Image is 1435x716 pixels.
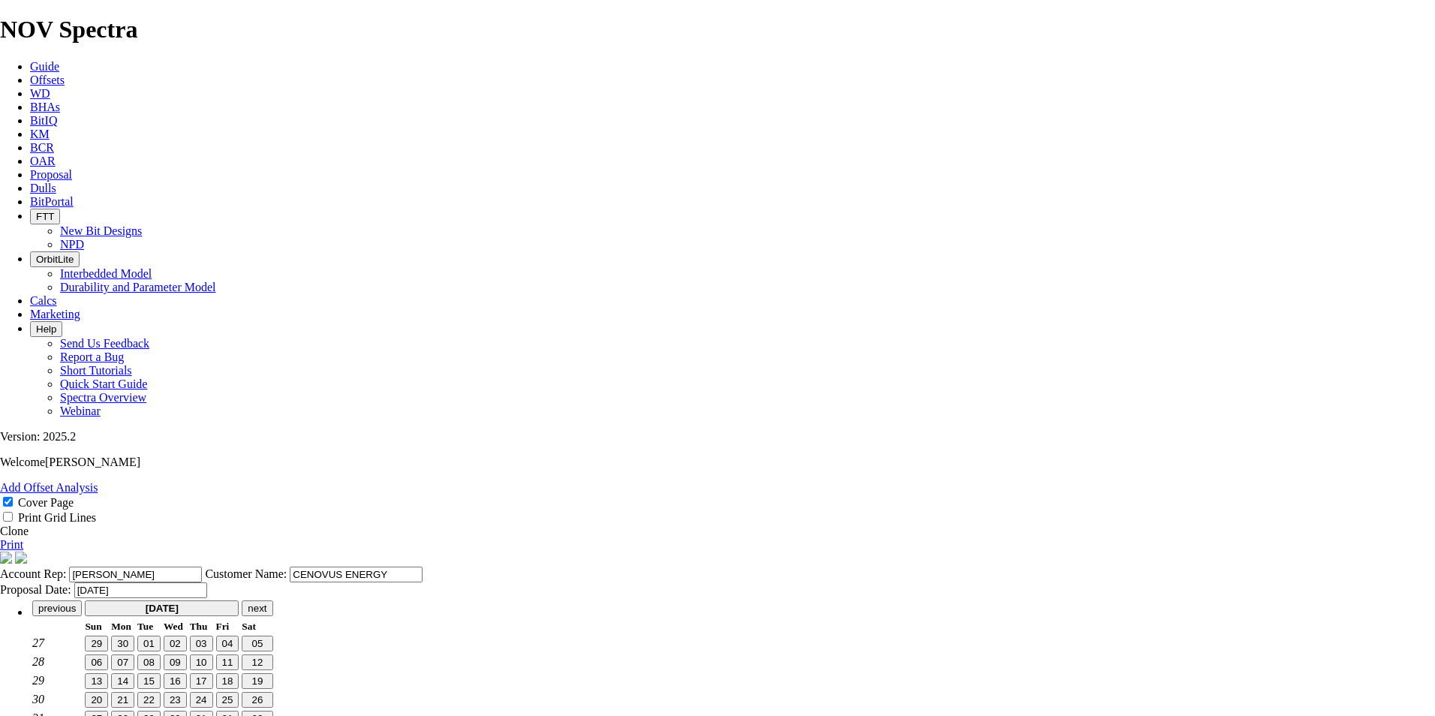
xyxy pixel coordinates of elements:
span: 04 [222,638,233,649]
button: next [242,600,272,616]
span: previous [38,603,76,614]
em: 28 [32,655,44,668]
button: 16 [164,673,187,689]
button: 05 [242,636,272,651]
img: cover-graphic.e5199e77.png [15,552,27,564]
span: 16 [170,675,181,687]
em: 30 [32,693,44,705]
a: Proposal [30,168,72,181]
button: 02 [164,636,187,651]
a: BitIQ [30,114,57,127]
button: OrbitLite [30,251,80,267]
span: 13 [91,675,102,687]
a: BitPortal [30,195,74,208]
button: Help [30,321,62,337]
span: OrbitLite [36,254,74,265]
a: BHAs [30,101,60,113]
button: 10 [190,654,213,670]
button: 14 [111,673,134,689]
span: 18 [222,675,233,687]
button: 15 [137,673,161,689]
small: Sunday [85,621,101,632]
a: Durability and Parameter Model [60,281,216,293]
button: 20 [85,692,108,708]
span: 25 [222,694,233,705]
a: Interbedded Model [60,267,152,280]
button: 19 [242,673,272,689]
span: 11 [222,657,233,668]
span: 06 [91,657,102,668]
a: Spectra Overview [60,391,146,404]
span: 22 [143,694,155,705]
small: Friday [216,621,230,632]
span: 14 [117,675,128,687]
a: Webinar [60,405,101,417]
a: BCR [30,141,54,154]
span: 23 [170,694,181,705]
strong: [DATE] [146,603,179,614]
a: Report a Bug [60,350,124,363]
span: 17 [196,675,207,687]
button: 23 [164,692,187,708]
button: 07 [111,654,134,670]
span: Calcs [30,294,57,307]
button: 24 [190,692,213,708]
span: FTT [36,211,54,222]
span: 19 [252,675,263,687]
button: 30 [111,636,134,651]
span: 29 [91,638,102,649]
a: New Bit Designs [60,224,142,237]
a: NPD [60,238,84,251]
button: FTT [30,209,60,224]
a: Dulls [30,182,56,194]
button: 25 [216,692,239,708]
small: Thursday [190,621,208,632]
span: 12 [252,657,263,668]
span: 03 [196,638,207,649]
button: previous [32,600,82,616]
button: 09 [164,654,187,670]
span: 05 [252,638,263,649]
span: WD [30,87,50,100]
button: 29 [85,636,108,651]
a: Marketing [30,308,80,320]
button: 04 [216,636,239,651]
span: 30 [117,638,128,649]
span: 08 [143,657,155,668]
a: Short Tutorials [60,364,132,377]
a: Offsets [30,74,65,86]
button: 22 [137,692,161,708]
label: Customer Name: [205,567,287,580]
span: 10 [196,657,207,668]
span: 20 [91,694,102,705]
button: 26 [242,692,272,708]
a: OAR [30,155,56,167]
small: Tuesday [137,621,153,632]
span: 21 [117,694,128,705]
span: 01 [143,638,155,649]
button: 13 [85,673,108,689]
span: 09 [170,657,181,668]
em: 27 [32,636,44,649]
span: 24 [196,694,207,705]
label: Print Grid Lines [18,511,96,524]
em: 29 [32,674,44,687]
span: 26 [252,694,263,705]
button: 17 [190,673,213,689]
a: Quick Start Guide [60,378,147,390]
span: 02 [170,638,181,649]
a: Guide [30,60,59,73]
span: Help [36,323,56,335]
span: KM [30,128,50,140]
button: 01 [137,636,161,651]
